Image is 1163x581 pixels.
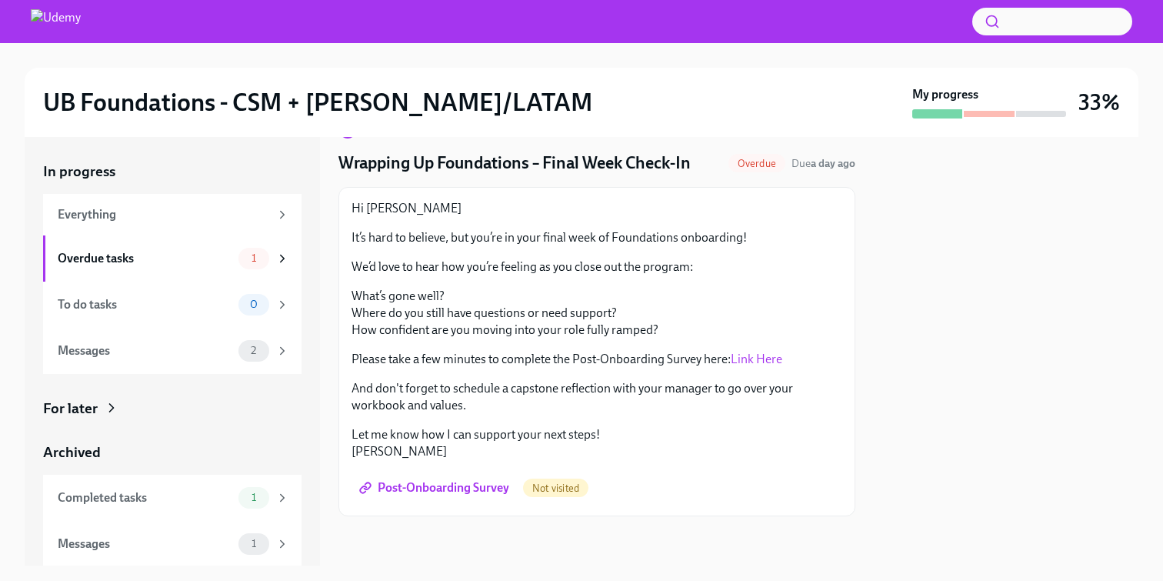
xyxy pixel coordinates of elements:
[728,158,785,169] span: Overdue
[242,538,265,549] span: 1
[43,282,302,328] a: To do tasks0
[43,235,302,282] a: Overdue tasks1
[242,492,265,503] span: 1
[43,475,302,521] a: Completed tasks1
[241,299,267,310] span: 0
[58,296,232,313] div: To do tasks
[338,152,691,175] h4: Wrapping Up Foundations – Final Week Check-In
[791,156,855,171] span: October 5th, 2025 12:00
[58,536,232,553] div: Messages
[31,9,81,34] img: Udemy
[1078,88,1120,116] h3: 33%
[43,399,302,419] a: For later
[352,200,842,217] p: Hi [PERSON_NAME]
[352,472,520,503] a: Post-Onboarding Survey
[58,250,232,267] div: Overdue tasks
[242,345,265,356] span: 2
[43,328,302,374] a: Messages2
[43,194,302,235] a: Everything
[352,380,842,414] p: And don't forget to schedule a capstone reflection with your manager to go over your workbook and...
[352,259,842,275] p: We’d love to hear how you’re feeling as you close out the program:
[791,157,855,170] span: Due
[43,399,98,419] div: For later
[43,442,302,462] a: Archived
[58,206,269,223] div: Everything
[352,351,842,368] p: Please take a few minutes to complete the Post-Onboarding Survey here:
[912,86,978,103] strong: My progress
[523,482,588,494] span: Not visited
[362,480,509,496] span: Post-Onboarding Survey
[242,252,265,264] span: 1
[43,87,592,118] h2: UB Foundations - CSM + [PERSON_NAME]/LATAM
[43,521,302,567] a: Messages1
[352,426,842,460] p: Let me know how I can support your next steps! [PERSON_NAME]
[58,489,232,506] div: Completed tasks
[731,352,782,366] a: Link Here
[352,288,842,339] p: What’s gone well? Where do you still have questions or need support? How confident are you moving...
[811,157,855,170] strong: a day ago
[43,162,302,182] a: In progress
[352,229,842,246] p: It’s hard to believe, but you’re in your final week of Foundations onboarding!
[58,342,232,359] div: Messages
